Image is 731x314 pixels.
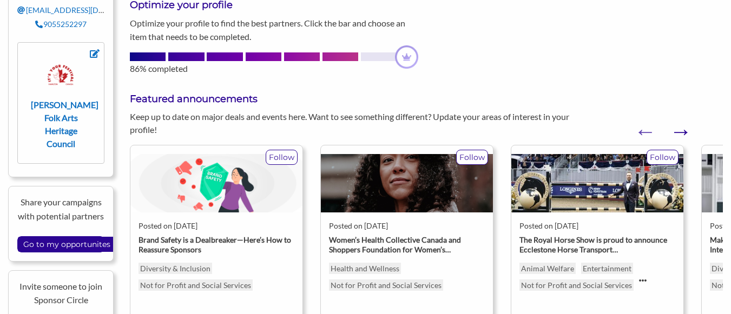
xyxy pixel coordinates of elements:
[46,60,76,90] img: p4t4xcmiqhvs6jcvswtl
[329,221,485,231] div: Posted on [DATE]
[130,92,723,106] h3: Featured announcements
[31,60,98,149] a: [PERSON_NAME] Folk Arts Heritage Council
[329,279,443,291] p: Not for Profit and Social Services
[139,263,212,274] a: Diversity & Inclusion
[647,150,678,164] p: Follow
[122,110,578,136] div: Keep up to date on major deals and events here. Want to see something different? Update your area...
[130,16,418,44] p: Optimize your profile to find the best partners. Click the bar and choose an item that needs to b...
[35,19,87,29] a: 9055252297
[329,263,401,274] p: Health and Wellness
[266,150,297,164] p: Follow
[130,62,418,75] div: 86% completed
[395,45,418,69] img: dashboard-profile-progress-crown-a4ad1e52.png
[17,5,153,15] a: [EMAIL_ADDRESS][DOMAIN_NAME]
[519,221,675,231] div: Posted on [DATE]
[581,263,633,274] p: Entertainment
[139,279,253,291] a: Not for Profit and Social Services
[31,99,98,149] strong: [PERSON_NAME] Folk Arts Heritage Council
[669,121,680,131] button: Next
[519,235,667,254] strong: The Royal Horse Show is proud to announce Ecclestone Horse Transport …
[457,150,488,164] p: Follow
[511,154,683,213] img: The_Royal_Agricultural_Winter_Fair_The_Royal_Horse_Show_is_proud.jpg
[17,195,104,223] p: Share your campaigns with potential partners
[329,235,461,254] strong: Women’s Health Collective Canada and Shoppers Foundation for Women’s …
[130,154,302,213] img: hro2n78csy6xogamkarv.png
[139,235,291,254] strong: Brand Safety is a Dealbreaker—Here’s How to Reassure Sponsors
[321,154,493,213] img: vjueezl5yqqde00ejimn.jpg
[139,221,294,231] div: Posted on [DATE]
[519,279,634,291] p: Not for Profit and Social Services
[18,237,116,252] input: Go to my opportunites
[634,121,645,131] button: Previous
[17,279,104,307] p: Invite someone to join Sponsor Circle
[519,263,576,274] p: Animal Welfare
